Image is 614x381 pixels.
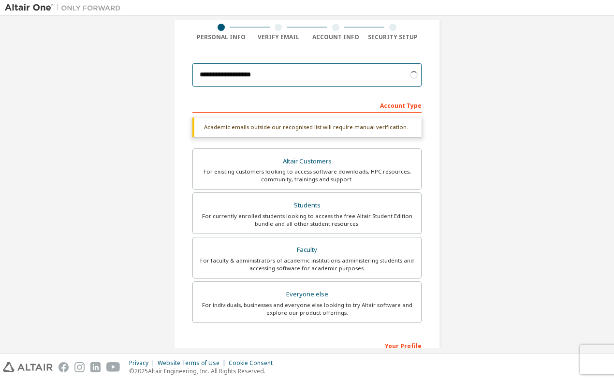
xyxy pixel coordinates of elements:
div: Verify Email [250,33,307,41]
div: Personal Info [192,33,250,41]
div: Altair Customers [199,155,415,168]
img: facebook.svg [58,362,69,372]
img: linkedin.svg [90,362,101,372]
div: Students [199,199,415,212]
div: Security Setup [365,33,422,41]
div: Website Terms of Use [158,359,229,367]
div: For faculty & administrators of academic institutions administering students and accessing softwa... [199,257,415,272]
img: altair_logo.svg [3,362,53,372]
div: Everyone else [199,288,415,301]
img: instagram.svg [74,362,85,372]
div: Account Type [192,97,422,113]
div: For individuals, businesses and everyone else looking to try Altair software and explore our prod... [199,301,415,317]
div: Your Profile [192,337,422,353]
div: For currently enrolled students looking to access the free Altair Student Edition bundle and all ... [199,212,415,228]
div: Faculty [199,243,415,257]
div: Academic emails outside our recognised list will require manual verification. [192,117,422,137]
div: Privacy [129,359,158,367]
img: Altair One [5,3,126,13]
img: youtube.svg [106,362,120,372]
div: For existing customers looking to access software downloads, HPC resources, community, trainings ... [199,168,415,183]
div: Account Info [307,33,365,41]
p: © 2025 Altair Engineering, Inc. All Rights Reserved. [129,367,278,375]
div: Cookie Consent [229,359,278,367]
